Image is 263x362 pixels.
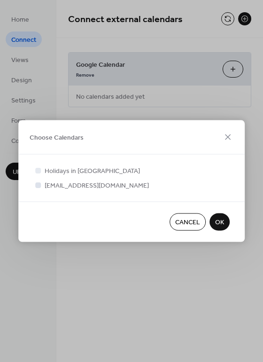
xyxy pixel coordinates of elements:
span: [EMAIL_ADDRESS][DOMAIN_NAME] [45,181,149,191]
span: Cancel [175,218,200,228]
span: Holidays in [GEOGRAPHIC_DATA] [45,166,140,176]
span: Choose Calendars [30,133,84,143]
button: Cancel [170,213,206,231]
button: OK [209,213,230,231]
span: OK [215,218,224,228]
